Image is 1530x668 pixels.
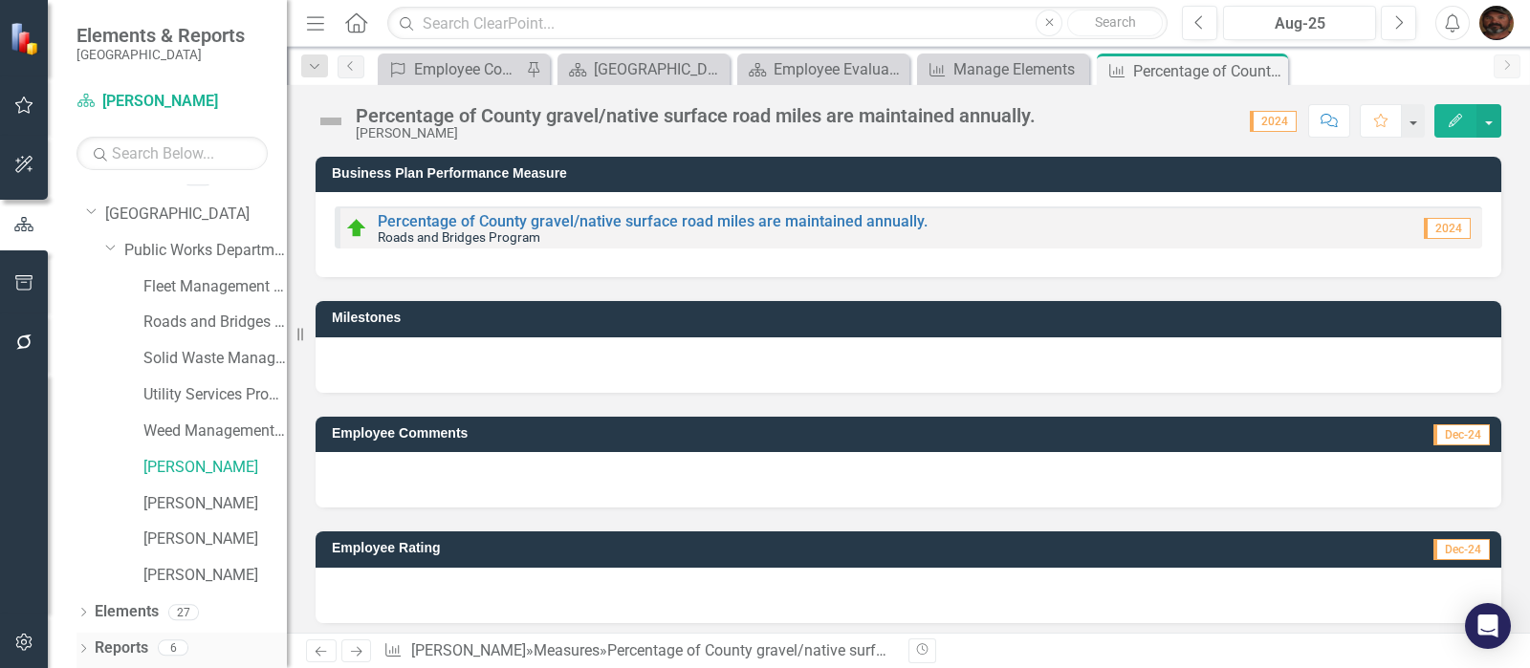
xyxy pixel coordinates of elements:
[1465,603,1511,649] div: Open Intercom Messenger
[143,457,287,479] a: [PERSON_NAME]
[332,426,1144,441] h3: Employee Comments
[332,541,1086,555] h3: Employee Rating
[143,276,287,298] a: Fleet Management Program
[607,641,1145,659] div: Percentage of County gravel/native surface road miles are maintained annually.
[1250,111,1297,132] span: 2024
[414,57,521,81] div: Employee Competencies to Update
[1424,218,1471,239] span: 2024
[1223,6,1376,40] button: Aug-25
[356,105,1036,126] div: Percentage of County gravel/native surface road miles are maintained annually.
[76,137,268,170] input: Search Below...
[534,641,600,659] a: Measures
[143,493,287,515] a: [PERSON_NAME]
[143,348,287,370] a: Solid Waste Management Program
[378,229,540,245] small: Roads and Bridges Program
[10,22,43,55] img: ClearPoint Strategy
[345,217,368,240] img: On Target
[774,57,905,81] div: Employee Evaluation Navigation
[143,420,287,442] a: Weed Management Program
[76,91,268,113] a: [PERSON_NAME]
[953,57,1084,81] div: Manage Elements
[168,604,199,620] div: 27
[143,565,287,587] a: [PERSON_NAME]
[332,166,1492,181] h3: Business Plan Performance Measure
[1095,14,1136,30] span: Search
[143,528,287,550] a: [PERSON_NAME]
[383,640,894,662] div: » »
[356,126,1036,140] div: [PERSON_NAME]
[158,640,188,657] div: 6
[1433,539,1490,560] span: Dec-24
[1067,10,1163,36] button: Search
[143,312,287,334] a: Roads and Bridges Program
[1230,12,1369,35] div: Aug-25
[143,384,287,406] a: Utility Services Program
[382,57,521,81] a: Employee Competencies to Update
[76,24,245,47] span: Elements & Reports
[387,7,1168,40] input: Search ClearPoint...
[95,637,148,659] a: Reports
[594,57,725,81] div: [GEOGRAPHIC_DATA]
[922,57,1084,81] a: Manage Elements
[1479,6,1514,40] img: Rodrick Black
[124,240,287,262] a: Public Works Department
[332,311,1492,325] h3: Milestones
[105,204,287,226] a: [GEOGRAPHIC_DATA]
[1433,424,1490,445] span: Dec-24
[95,601,159,623] a: Elements
[76,47,245,62] small: [GEOGRAPHIC_DATA]
[411,641,526,659] a: [PERSON_NAME]
[183,170,213,186] div: 11
[1133,59,1283,83] div: Percentage of County gravel/native surface road miles are maintained annually.
[316,106,346,137] img: Not Defined
[378,212,928,230] a: Percentage of County gravel/native surface road miles are maintained annually.
[562,57,725,81] a: [GEOGRAPHIC_DATA]
[742,57,905,81] a: Employee Evaluation Navigation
